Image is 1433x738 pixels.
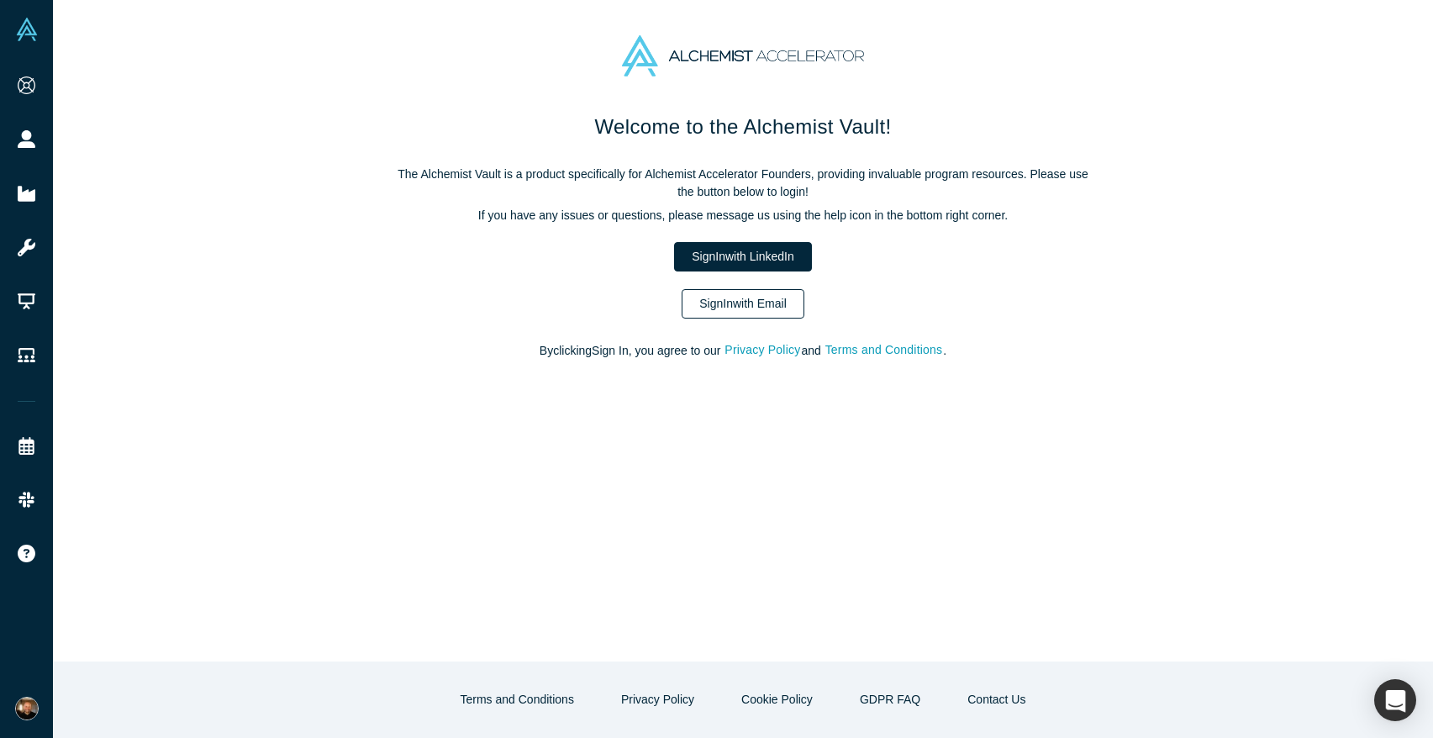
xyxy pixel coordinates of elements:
button: Terms and Conditions [443,685,592,714]
button: Terms and Conditions [825,340,944,360]
p: By clicking Sign In , you agree to our and . [390,342,1096,360]
img: Jeff Cherkassky's Account [15,697,39,720]
button: Contact Us [950,685,1043,714]
a: SignInwith Email [682,289,804,319]
p: The Alchemist Vault is a product specifically for Alchemist Accelerator Founders, providing inval... [390,166,1096,201]
img: Alchemist Vault Logo [15,18,39,41]
a: SignInwith LinkedIn [674,242,811,271]
img: Alchemist Accelerator Logo [622,35,864,76]
button: Privacy Policy [724,340,801,360]
button: Privacy Policy [603,685,712,714]
p: If you have any issues or questions, please message us using the help icon in the bottom right co... [390,207,1096,224]
h1: Welcome to the Alchemist Vault! [390,112,1096,142]
button: Cookie Policy [724,685,830,714]
a: GDPR FAQ [842,685,938,714]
